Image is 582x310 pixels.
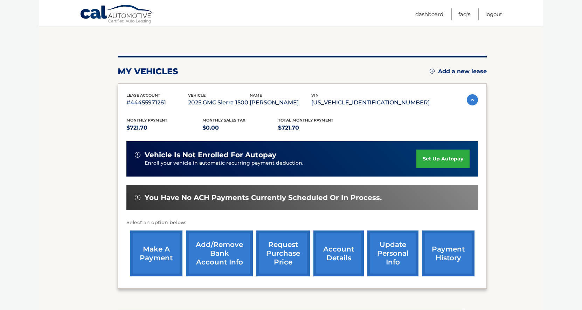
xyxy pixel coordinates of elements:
[145,159,416,167] p: Enroll your vehicle in automatic recurring payment deduction.
[430,69,435,74] img: add.svg
[202,123,278,133] p: $0.00
[188,98,250,108] p: 2025 GMC Sierra 1500
[130,230,182,276] a: make a payment
[80,5,153,25] a: Cal Automotive
[256,230,310,276] a: request purchase price
[186,230,253,276] a: Add/Remove bank account info
[145,151,276,159] span: vehicle is not enrolled for autopay
[126,118,167,123] span: Monthly Payment
[118,66,178,77] h2: my vehicles
[278,118,333,123] span: Total Monthly Payment
[422,230,474,276] a: payment history
[313,230,364,276] a: account details
[202,118,245,123] span: Monthly sales Tax
[250,93,262,98] span: name
[135,195,140,200] img: alert-white.svg
[188,93,206,98] span: vehicle
[126,93,160,98] span: lease account
[135,152,140,158] img: alert-white.svg
[126,219,478,227] p: Select an option below:
[126,123,202,133] p: $721.70
[415,8,443,20] a: Dashboard
[278,123,354,133] p: $721.70
[430,68,487,75] a: Add a new lease
[126,98,188,108] p: #44455971261
[416,150,470,168] a: set up autopay
[485,8,502,20] a: Logout
[458,8,470,20] a: FAQ's
[367,230,418,276] a: update personal info
[145,193,382,202] span: You have no ACH payments currently scheduled or in process.
[250,98,311,108] p: [PERSON_NAME]
[311,98,430,108] p: [US_VEHICLE_IDENTIFICATION_NUMBER]
[467,94,478,105] img: accordion-active.svg
[311,93,319,98] span: vin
